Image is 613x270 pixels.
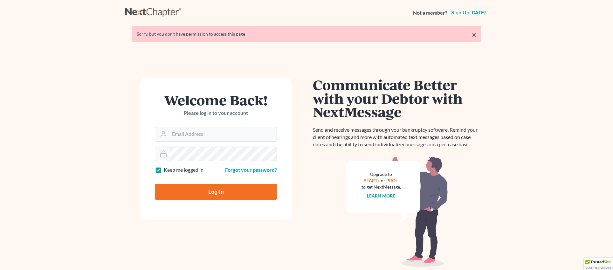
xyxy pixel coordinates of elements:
div: TrustedSite Certified [584,258,613,270]
div: Upgrade to [362,171,401,177]
p: Send and receive messages through your bankruptcy software. Remind your client of hearings and mo... [313,126,481,148]
a: PRO+ [387,178,398,183]
strong: Not a member? [413,9,447,17]
span: or [381,178,386,183]
div: Sorry, but you don't have permission to access this page [137,31,476,37]
p: Please log in to your account [155,109,277,117]
h1: Communicate Better with your Debtor with NextMessage [313,78,481,119]
a: Learn more [367,193,396,198]
a: Forgot your password? [225,167,277,173]
input: Email Address [169,127,277,141]
a: Sign up [DATE]! [450,10,488,15]
input: Log In [155,184,277,200]
div: to get NextMessage. [362,184,401,190]
keeper-lock: Open Keeper Popup [264,150,272,158]
a: × [472,31,476,38]
h1: Welcome Back! [155,93,277,107]
a: START+ [364,178,380,183]
label: Keep me logged in [164,166,203,174]
img: nextmessage_bg-59042aed3d76b12b5cd301f8e5b87938c9018125f34e5fa2b7a6b67550977c72.svg [346,156,448,267]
